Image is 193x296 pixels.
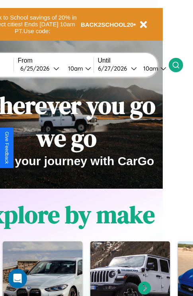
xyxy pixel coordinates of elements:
button: 6/25/2026 [18,64,62,73]
div: 6 / 27 / 2026 [98,65,131,72]
button: 10am [62,64,94,73]
b: BACK2SCHOOL20 [81,21,134,28]
label: From [18,57,94,64]
div: 10am [139,65,160,72]
div: Open Intercom Messenger [8,269,27,288]
div: 6 / 25 / 2026 [20,65,53,72]
label: Until [98,57,169,64]
div: 10am [64,65,85,72]
button: 10am [137,64,169,73]
div: Give Feedback [4,132,10,164]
